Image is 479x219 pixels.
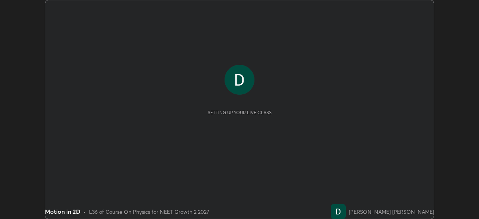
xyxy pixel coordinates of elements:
img: f073bd56f9384c8bb425639622a869c1.jpg [331,204,346,219]
div: L36 of Course On Physics for NEET Growth 2 2027 [89,208,209,216]
img: f073bd56f9384c8bb425639622a869c1.jpg [225,65,254,95]
div: • [83,208,86,216]
div: Setting up your live class [208,110,272,115]
div: Motion in 2D [45,207,80,216]
div: [PERSON_NAME] [PERSON_NAME] [349,208,434,216]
